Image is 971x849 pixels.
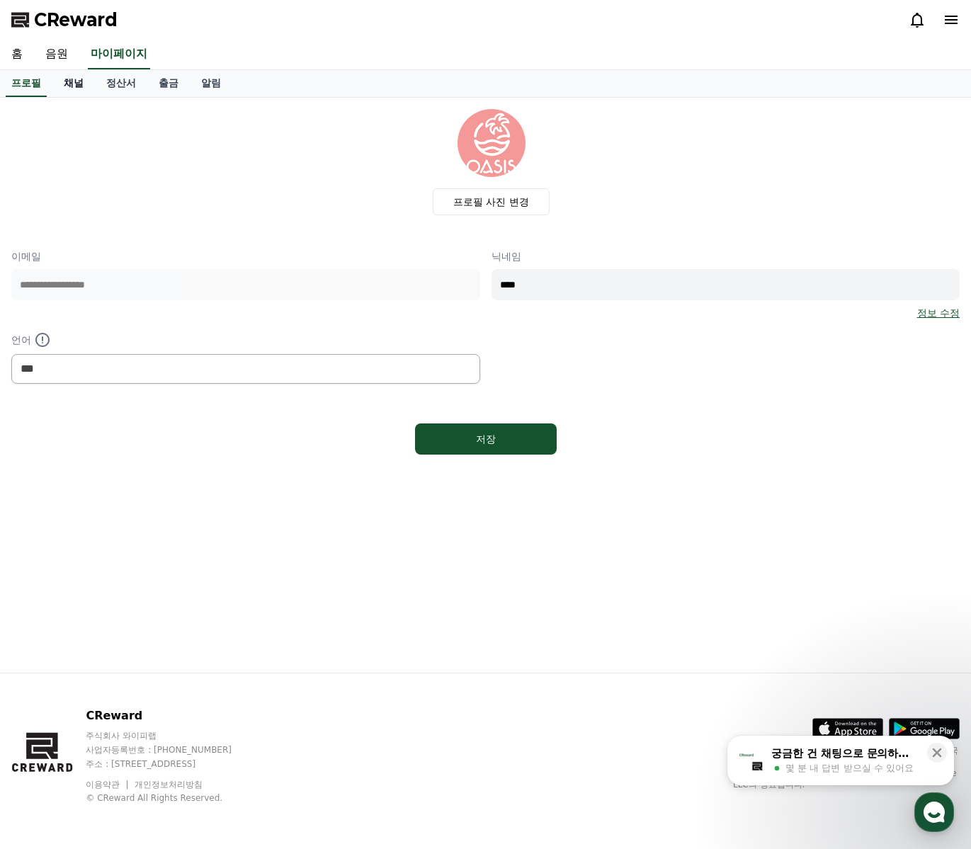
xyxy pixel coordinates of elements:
[219,470,236,482] span: 설정
[86,780,130,790] a: 이용약관
[86,707,259,724] p: CReward
[11,249,480,263] p: 이메일
[135,780,203,790] a: 개인정보처리방침
[6,70,47,97] a: 프로필
[443,432,528,446] div: 저장
[45,470,53,482] span: 홈
[34,8,118,31] span: CReward
[86,758,259,770] p: 주소 : [STREET_ADDRESS]
[415,423,557,455] button: 저장
[492,249,960,263] p: 닉네임
[95,70,147,97] a: 정산서
[11,8,118,31] a: CReward
[86,730,259,741] p: 주식회사 와이피랩
[190,70,232,97] a: 알림
[86,792,259,804] p: © CReward All Rights Reserved.
[130,471,147,482] span: 대화
[458,109,526,177] img: profile_image
[88,40,150,69] a: 마이페이지
[52,70,95,97] a: 채널
[86,744,259,756] p: 사업자등록번호 : [PHONE_NUMBER]
[93,449,183,484] a: 대화
[183,449,272,484] a: 설정
[917,306,960,320] a: 정보 수정
[34,40,79,69] a: 음원
[11,331,480,348] p: 언어
[147,70,190,97] a: 출금
[433,188,550,215] label: 프로필 사진 변경
[4,449,93,484] a: 홈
